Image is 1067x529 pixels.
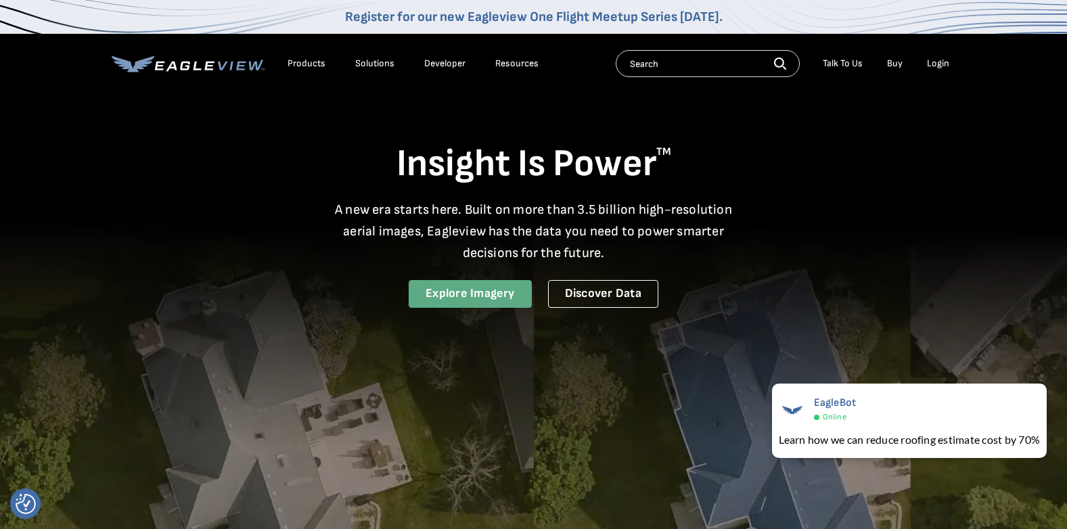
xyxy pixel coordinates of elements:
img: EagleBot [779,396,806,423]
div: Learn how we can reduce roofing estimate cost by 70% [779,432,1040,448]
a: Register for our new Eagleview One Flight Meetup Series [DATE]. [345,9,723,25]
img: Revisit consent button [16,494,36,514]
sup: TM [656,145,671,158]
div: Solutions [355,57,394,70]
span: Online [823,412,846,422]
a: Explore Imagery [409,280,532,308]
input: Search [616,50,800,77]
button: Consent Preferences [16,494,36,514]
a: Developer [424,57,466,70]
div: Products [288,57,325,70]
h1: Insight Is Power [112,141,956,188]
a: Discover Data [548,280,658,308]
p: A new era starts here. Built on more than 3.5 billion high-resolution aerial images, Eagleview ha... [327,199,741,264]
div: Login [927,57,949,70]
div: Resources [495,57,539,70]
div: Talk To Us [823,57,863,70]
a: Buy [887,57,903,70]
span: EagleBot [814,396,857,409]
